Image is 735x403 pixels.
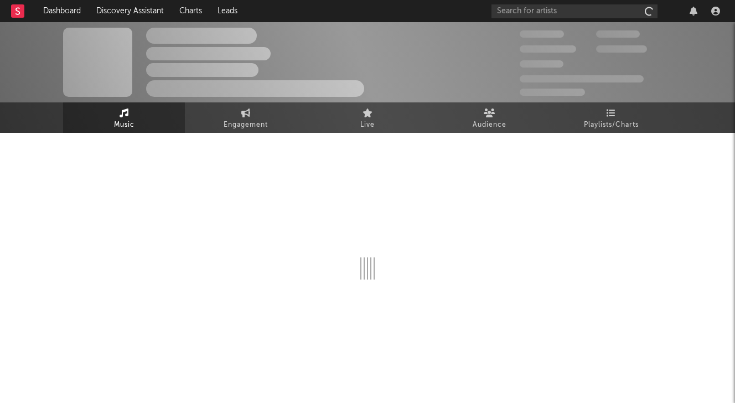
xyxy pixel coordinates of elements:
[491,4,658,18] input: Search for artists
[584,118,639,132] span: Playlists/Charts
[428,102,550,133] a: Audience
[596,30,640,38] span: 100,000
[520,89,585,96] span: Jump Score: 85.0
[520,30,564,38] span: 300,000
[114,118,134,132] span: Music
[520,60,563,68] span: 100,000
[520,45,576,53] span: 50,000,000
[224,118,268,132] span: Engagement
[473,118,506,132] span: Audience
[550,102,672,133] a: Playlists/Charts
[185,102,307,133] a: Engagement
[63,102,185,133] a: Music
[596,45,647,53] span: 1,000,000
[520,75,644,82] span: 50,000,000 Monthly Listeners
[360,118,375,132] span: Live
[307,102,428,133] a: Live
